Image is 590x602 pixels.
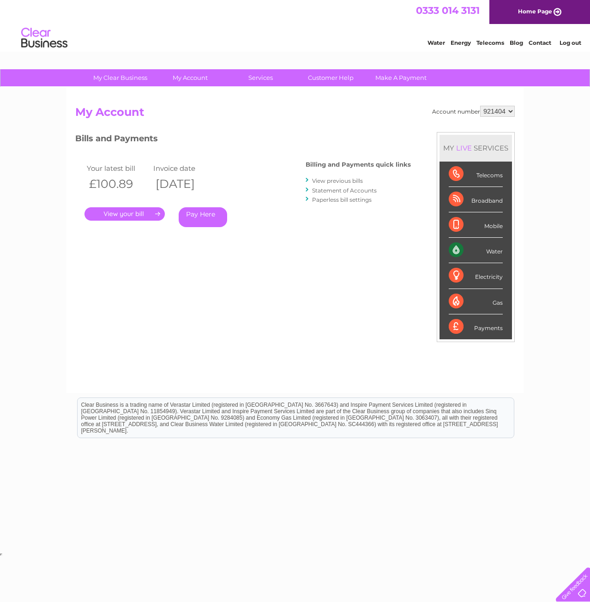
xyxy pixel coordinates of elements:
div: Account number [432,106,515,117]
h2: My Account [75,106,515,123]
a: 0333 014 3131 [416,5,480,16]
a: Pay Here [179,207,227,227]
a: Blog [510,39,523,46]
a: . [84,207,165,221]
div: Mobile [449,212,503,238]
div: LIVE [454,144,474,152]
div: Telecoms [449,162,503,187]
a: Water [427,39,445,46]
a: Log out [560,39,581,46]
th: [DATE] [151,175,217,193]
div: Gas [449,289,503,314]
th: £100.89 [84,175,151,193]
a: Customer Help [293,69,369,86]
div: Electricity [449,263,503,289]
h4: Billing and Payments quick links [306,161,411,168]
a: My Account [152,69,229,86]
div: Water [449,238,503,263]
td: Your latest bill [84,162,151,175]
a: Make A Payment [363,69,439,86]
div: MY SERVICES [439,135,512,161]
a: Energy [451,39,471,46]
div: Payments [449,314,503,339]
a: Contact [529,39,551,46]
h3: Bills and Payments [75,132,411,148]
a: View previous bills [312,177,363,184]
td: Invoice date [151,162,217,175]
a: Telecoms [476,39,504,46]
a: My Clear Business [82,69,158,86]
div: Broadband [449,187,503,212]
img: logo.png [21,24,68,52]
a: Paperless bill settings [312,196,372,203]
a: Services [223,69,299,86]
div: Clear Business is a trading name of Verastar Limited (registered in [GEOGRAPHIC_DATA] No. 3667643... [78,5,514,45]
a: Statement of Accounts [312,187,377,194]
